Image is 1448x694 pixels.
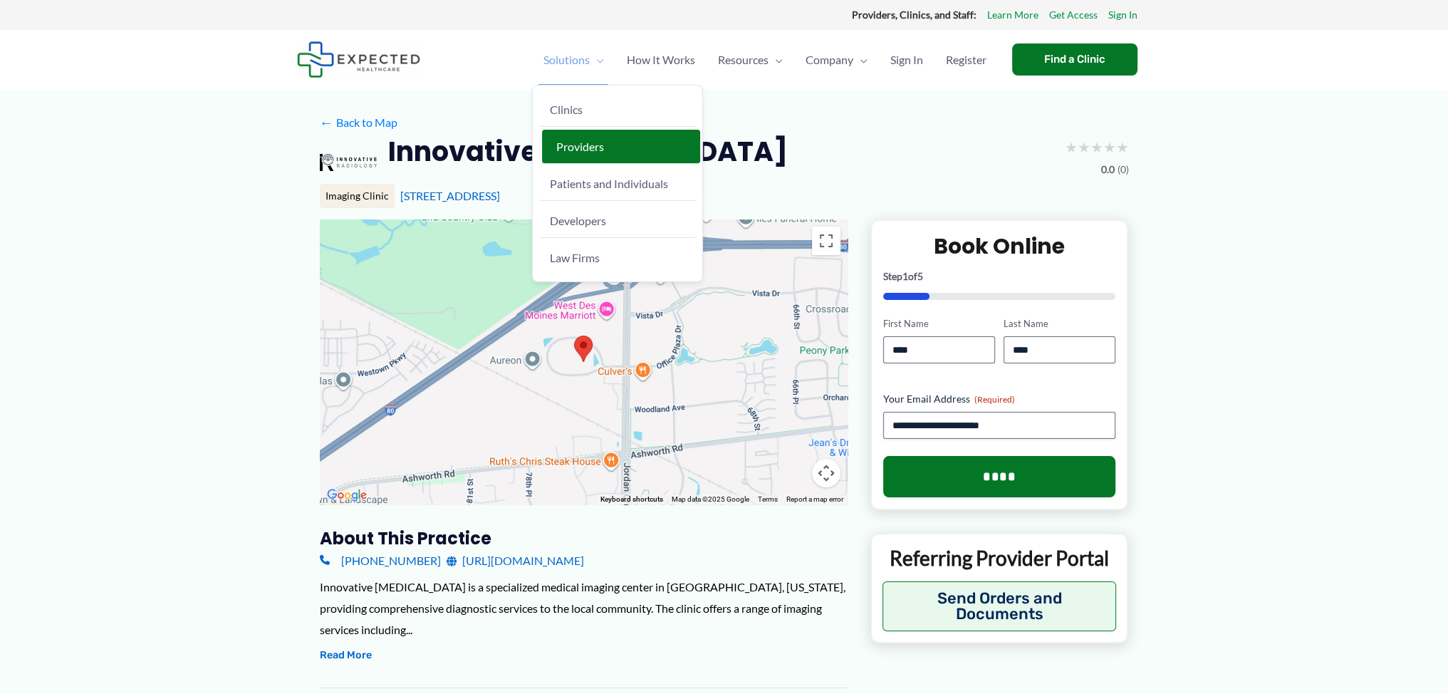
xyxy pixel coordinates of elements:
img: Expected Healthcare Logo - side, dark font, small [297,41,420,78]
a: [STREET_ADDRESS] [400,189,500,202]
button: Keyboard shortcuts [600,494,663,504]
a: Sign In [1108,6,1137,24]
span: Clinics [550,103,583,116]
span: Register [946,35,986,85]
span: (0) [1118,160,1129,179]
span: ← [320,115,333,129]
p: Referring Provider Portal [882,545,1117,571]
button: Read More [320,647,372,664]
span: Map data ©2025 Google [672,495,749,503]
button: Toggle fullscreen view [812,227,840,255]
button: Map camera controls [812,459,840,487]
span: Solutions [543,35,590,85]
h2: Book Online [883,232,1116,260]
a: Report a map error [786,495,843,503]
h3: About this practice [320,527,848,549]
span: (Required) [974,394,1015,405]
span: ★ [1065,134,1078,160]
span: Menu Toggle [769,35,783,85]
a: SolutionsMenu Toggle [532,35,615,85]
span: Resources [718,35,769,85]
label: Last Name [1004,317,1115,331]
span: Providers [556,140,604,153]
a: Clinics [538,93,697,127]
a: Patients and Individuals [538,167,697,201]
a: How It Works [615,35,707,85]
span: Patients and Individuals [550,177,668,190]
a: Find a Clinic [1012,43,1137,76]
a: Open this area in Google Maps (opens a new window) [323,486,370,504]
p: Step of [883,271,1116,281]
span: Menu Toggle [590,35,604,85]
span: ★ [1116,134,1129,160]
img: Google [323,486,370,504]
a: [PHONE_NUMBER] [320,550,441,571]
span: 1 [902,270,908,282]
a: ResourcesMenu Toggle [707,35,794,85]
span: ★ [1078,134,1090,160]
a: Developers [538,204,697,238]
h2: Innovative [MEDICAL_DATA] [388,134,788,169]
label: First Name [883,317,995,331]
span: Law Firms [550,251,600,264]
span: ★ [1103,134,1116,160]
span: Developers [550,214,606,227]
span: ★ [1090,134,1103,160]
a: Get Access [1049,6,1098,24]
a: Register [934,35,998,85]
strong: Providers, Clinics, and Staff: [852,9,976,21]
label: Your Email Address [883,392,1116,406]
span: Company [806,35,853,85]
span: Menu Toggle [853,35,868,85]
a: [URL][DOMAIN_NAME] [447,550,584,571]
span: How It Works [627,35,695,85]
span: 5 [917,270,923,282]
div: Imaging Clinic [320,184,395,208]
a: Providers [542,130,700,164]
a: CompanyMenu Toggle [794,35,879,85]
a: Law Firms [538,241,697,274]
div: Innovative [MEDICAL_DATA] is a specialized medical imaging center in [GEOGRAPHIC_DATA], [US_STATE... [320,576,848,640]
a: Terms (opens in new tab) [758,495,778,503]
a: Learn More [987,6,1038,24]
nav: Primary Site Navigation [532,35,998,85]
span: Sign In [890,35,923,85]
span: 0.0 [1101,160,1115,179]
button: Send Orders and Documents [882,581,1117,631]
a: ←Back to Map [320,112,397,133]
a: Sign In [879,35,934,85]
